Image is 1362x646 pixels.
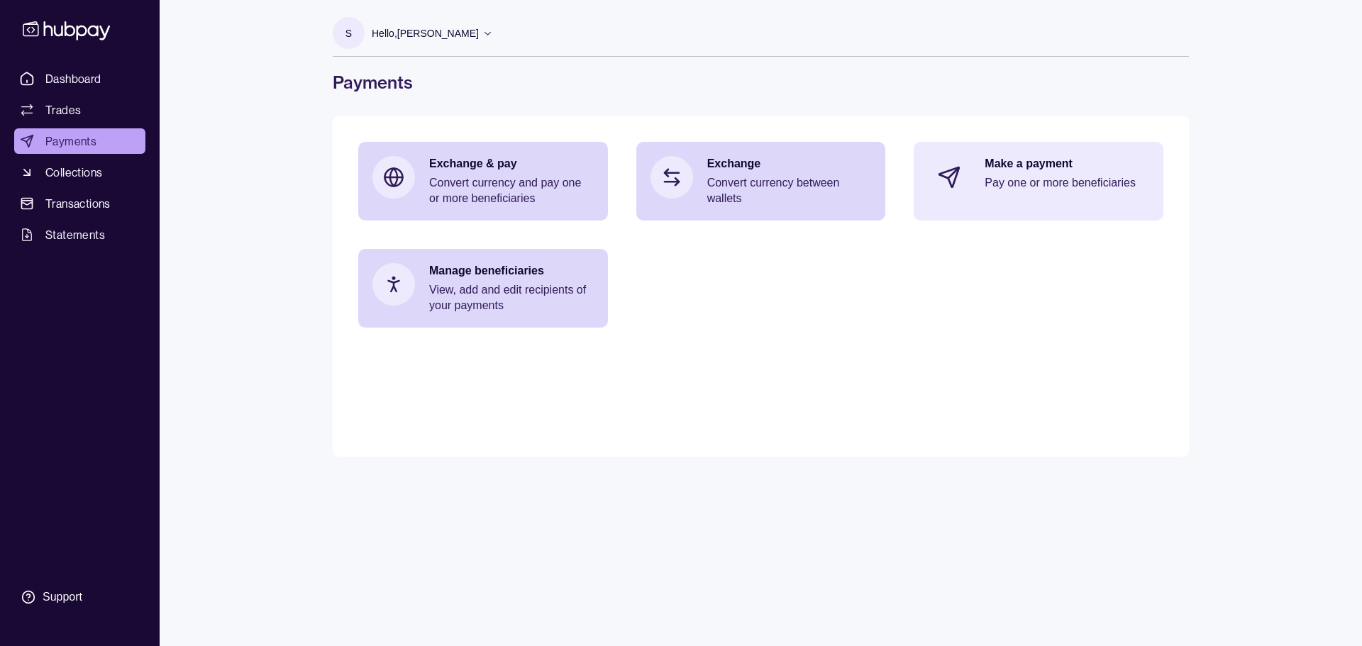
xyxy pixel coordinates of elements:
[429,263,594,279] p: Manage beneficiaries
[429,282,594,313] p: View, add and edit recipients of your payments
[985,175,1149,191] p: Pay one or more beneficiaries
[372,26,479,41] p: Hello, [PERSON_NAME]
[429,156,594,172] p: Exchange & pay
[14,128,145,154] a: Payments
[14,160,145,185] a: Collections
[14,582,145,612] a: Support
[345,26,352,41] p: S
[14,97,145,123] a: Trades
[14,222,145,247] a: Statements
[358,142,608,221] a: Exchange & payConvert currency and pay one or more beneficiaries
[429,175,594,206] p: Convert currency and pay one or more beneficiaries
[707,175,872,206] p: Convert currency between wallets
[45,164,102,181] span: Collections
[43,589,82,605] div: Support
[358,249,608,328] a: Manage beneficiariesView, add and edit recipients of your payments
[914,142,1163,213] a: Make a paymentPay one or more beneficiaries
[45,226,105,243] span: Statements
[45,70,101,87] span: Dashboard
[707,156,872,172] p: Exchange
[985,156,1149,172] p: Make a payment
[45,101,81,118] span: Trades
[636,142,886,221] a: ExchangeConvert currency between wallets
[45,195,111,212] span: Transactions
[14,191,145,216] a: Transactions
[333,71,1189,94] h1: Payments
[45,133,96,150] span: Payments
[14,66,145,91] a: Dashboard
